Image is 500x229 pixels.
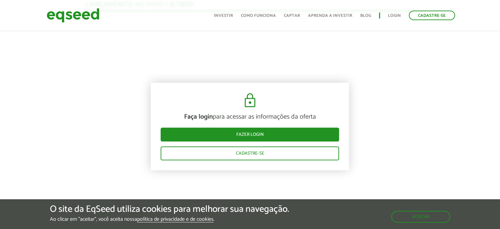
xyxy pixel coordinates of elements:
[137,217,213,222] a: política de privacidade e de cookies
[214,14,233,18] a: Investir
[47,7,99,24] img: EqSeed
[161,146,339,160] a: Cadastre-se
[241,14,276,18] a: Como funciona
[161,113,339,121] p: para acessar as informações da oferta
[50,204,289,214] h5: O site da EqSeed utiliza cookies para melhorar sua navegação.
[184,111,213,122] strong: Faça login
[409,11,455,20] a: Cadastre-se
[284,14,300,18] a: Captar
[388,14,401,18] a: Login
[242,93,258,108] img: cadeado.svg
[308,14,352,18] a: Aprenda a investir
[161,128,339,141] a: Fazer login
[50,216,289,222] p: Ao clicar em "aceitar", você aceita nossa .
[391,211,450,223] button: Aceitar
[360,14,371,18] a: Blog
